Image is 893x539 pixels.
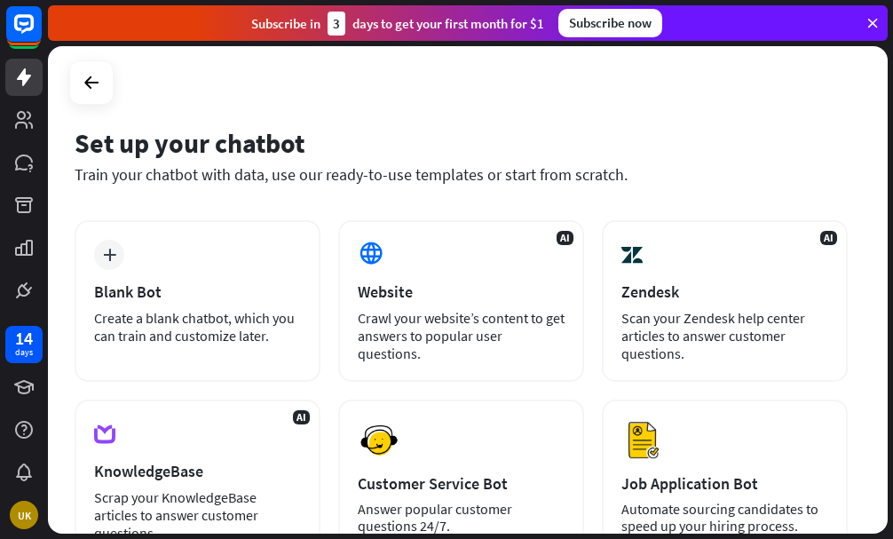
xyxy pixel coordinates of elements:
div: Subscribe in days to get your first month for $1 [251,12,544,36]
div: days [15,346,33,359]
div: Crawl your website’s content to get answers to popular user questions. [358,309,565,362]
div: Automate sourcing candidates to speed up your hiring process. [621,501,828,535]
div: Create a blank chatbot, which you can train and customize later. [94,309,301,345]
div: UK [10,501,38,529]
button: Open LiveChat chat widget [14,7,67,60]
a: 14 days [5,326,43,363]
span: AI [820,231,837,245]
div: Blank Bot [94,281,301,302]
div: Train your chatbot with data, use our ready-to-use templates or start from scratch. [75,164,848,185]
div: Customer Service Bot [358,473,565,494]
div: Scan your Zendesk help center articles to answer customer questions. [621,309,828,362]
span: AI [293,410,310,424]
div: Set up your chatbot [75,126,848,160]
div: Answer popular customer questions 24/7. [358,501,565,535]
div: Website [358,281,565,302]
span: AI [557,231,573,245]
div: KnowledgeBase [94,461,301,481]
div: 3 [328,12,345,36]
i: plus [103,249,116,261]
div: Zendesk [621,281,828,302]
div: Job Application Bot [621,473,828,494]
div: Subscribe now [558,9,662,37]
div: 14 [15,330,33,346]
